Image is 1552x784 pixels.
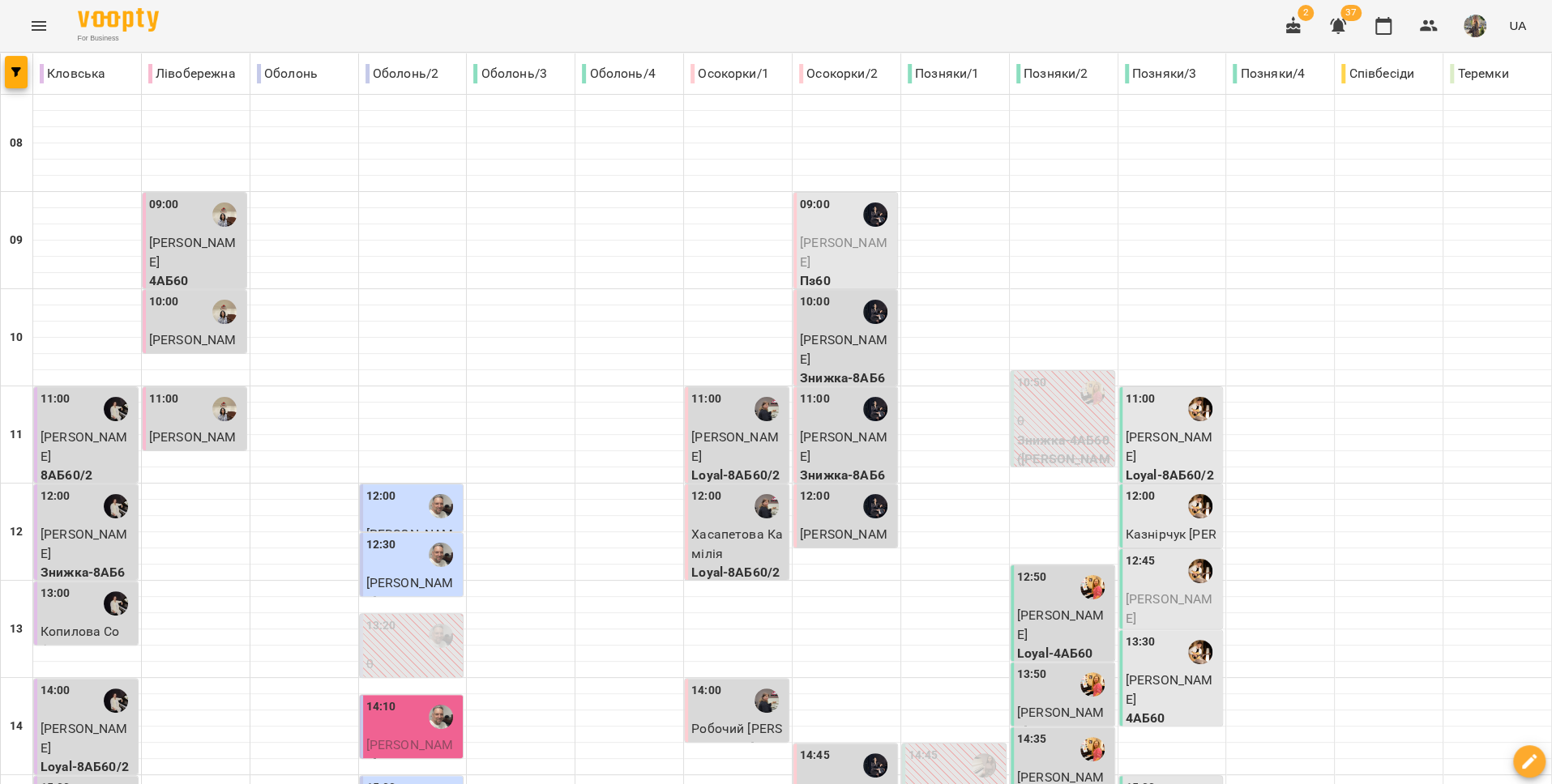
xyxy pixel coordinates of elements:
label: 11:00 [41,390,71,408]
span: [PERSON_NAME] [1017,607,1105,642]
p: Пз45 [1126,628,1220,647]
p: Знижка-8АБ60/1 [41,563,135,601]
div: Тетяна КУРУЧ [755,494,779,518]
img: Олена САФРОНОВА-СМИРНОВА [863,300,887,324]
span: [PERSON_NAME] [366,737,454,772]
span: [PERSON_NAME] [691,429,779,464]
p: Loyal-8АБ60/2 [691,466,785,485]
span: 2 [1298,5,1314,21]
img: Тетяна КУРУЧ [755,397,779,421]
h6: 08 [10,134,23,152]
div: Ельміра АЛІЄВА [212,300,237,324]
img: Ельміра АЛІЄВА [212,397,237,421]
img: Олена САФРОНОВА-СМИРНОВА [863,494,887,518]
span: [PERSON_NAME] [1126,672,1213,707]
label: 11:00 [800,390,830,408]
label: 14:45 [909,747,938,765]
p: Знижка-8АБ60/2 [800,466,894,504]
p: Позняки/3 [1125,64,1196,83]
img: Ельміра АЛІЄВА [212,202,237,227]
p: 4АБ60 [149,271,243,291]
p: Оболонь/2 [366,64,438,83]
p: Теремки [1450,64,1508,83]
p: Лівобережна [148,64,236,83]
p: Loyal-8АБ60/2 [691,563,785,582]
div: Тетяна КУРУЧ [755,688,779,713]
img: Юрій ГАЛІС [429,624,453,648]
img: Сергій ВЛАСОВИЧ [1188,640,1212,664]
img: Юрій ГАЛІС [429,543,453,567]
img: Ірина ЗЕНДРАН [972,753,996,778]
img: Юрій ГАЛІС [429,494,453,518]
p: Loyal-4АБ60 [1017,644,1111,663]
span: Копилова Соф'я [41,624,120,658]
label: 09:00 [800,196,830,214]
span: [PERSON_NAME] [149,332,237,367]
img: Юрій ГАЛІС [429,705,453,729]
img: Наталя ПОСИПАЙКО [1080,672,1105,697]
p: Позняки/4 [1233,64,1304,83]
div: Сергій ВЛАСОВИЧ [1188,559,1212,583]
label: 11:00 [149,390,179,408]
p: Осокорки/2 [799,64,878,83]
img: Анна ГОРБУЛІНА [104,494,128,518]
img: Сергій ВЛАСОВИЧ [1188,494,1212,518]
h6: 10 [10,329,23,347]
label: 14:45 [800,747,830,765]
img: Олена САФРОНОВА-СМИРНОВА [863,202,887,227]
img: Анна ГОРБУЛІНА [104,397,128,421]
img: Анна ГОРБУЛІНА [104,688,128,713]
label: 14:00 [691,682,721,700]
label: 11:00 [691,390,721,408]
label: 12:00 [41,488,71,505]
span: [PERSON_NAME] [800,526,887,561]
img: Наталя ПОСИПАЙКО [1080,381,1105,405]
label: 09:00 [149,196,179,214]
img: Олена САФРОНОВА-СМИРНОВА [863,397,887,421]
label: 12:00 [366,488,396,505]
h6: 12 [10,523,23,541]
span: [PERSON_NAME] [1126,429,1213,464]
button: UA [1503,11,1533,40]
label: 14:10 [366,698,396,716]
span: Казнірчук [PERSON_NAME] [1126,526,1216,561]
span: [PERSON_NAME] [1126,591,1213,626]
img: Олена САФРОНОВА-СМИРНОВА [863,753,887,778]
img: Voopty Logo [78,8,159,32]
p: Пз60 [800,271,894,291]
label: 12:00 [1126,488,1156,505]
h6: 11 [10,426,23,444]
span: [PERSON_NAME] [41,526,128,561]
span: Робочий [PERSON_NAME] [691,721,782,756]
p: 0 [366,654,460,674]
label: 14:00 [41,682,71,700]
div: Наталя ПОСИПАЙКО [1080,575,1105,599]
img: Сергій ВЛАСОВИЧ [1188,397,1212,421]
label: 12:00 [800,488,830,505]
span: [PERSON_NAME] [800,332,887,367]
label: 12:30 [366,536,396,554]
span: [PERSON_NAME] [800,235,887,270]
label: 10:00 [800,293,830,311]
span: For Business [78,33,159,44]
span: [PERSON_NAME] [41,721,128,756]
span: [PERSON_NAME] [149,235,237,270]
span: [PERSON_NAME] [1017,705,1105,739]
label: 12:45 [1126,552,1156,570]
p: Оболонь/4 [582,64,655,83]
label: 13:00 [41,585,71,603]
p: Знижка-4АБ60 ([PERSON_NAME]) [1017,431,1111,488]
div: Наталя ПОСИПАЙКО [1080,737,1105,761]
